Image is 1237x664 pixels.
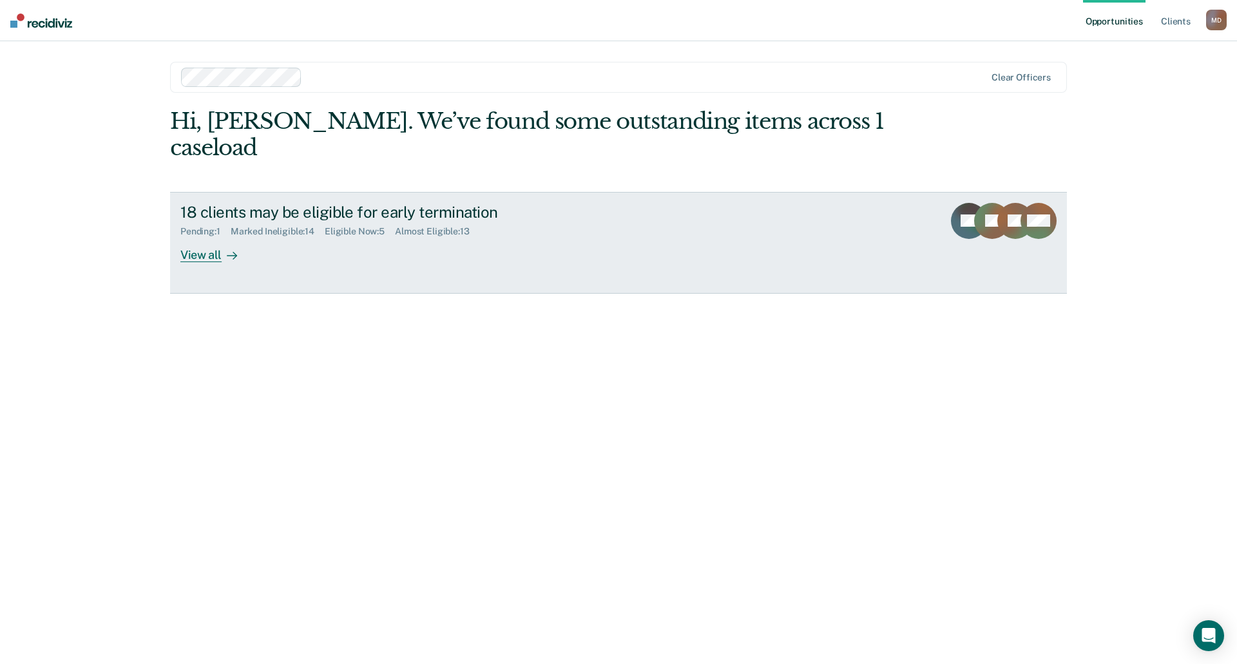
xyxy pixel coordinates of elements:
[1206,10,1227,30] button: MD
[992,72,1051,83] div: Clear officers
[1193,620,1224,651] div: Open Intercom Messenger
[180,237,253,262] div: View all
[170,192,1067,294] a: 18 clients may be eligible for early terminationPending:1Marked Ineligible:14Eligible Now:5Almost...
[1206,10,1227,30] div: M D
[180,203,633,222] div: 18 clients may be eligible for early termination
[395,226,480,237] div: Almost Eligible : 13
[325,226,395,237] div: Eligible Now : 5
[231,226,325,237] div: Marked Ineligible : 14
[170,108,888,161] div: Hi, [PERSON_NAME]. We’ve found some outstanding items across 1 caseload
[180,226,231,237] div: Pending : 1
[10,14,72,28] img: Recidiviz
